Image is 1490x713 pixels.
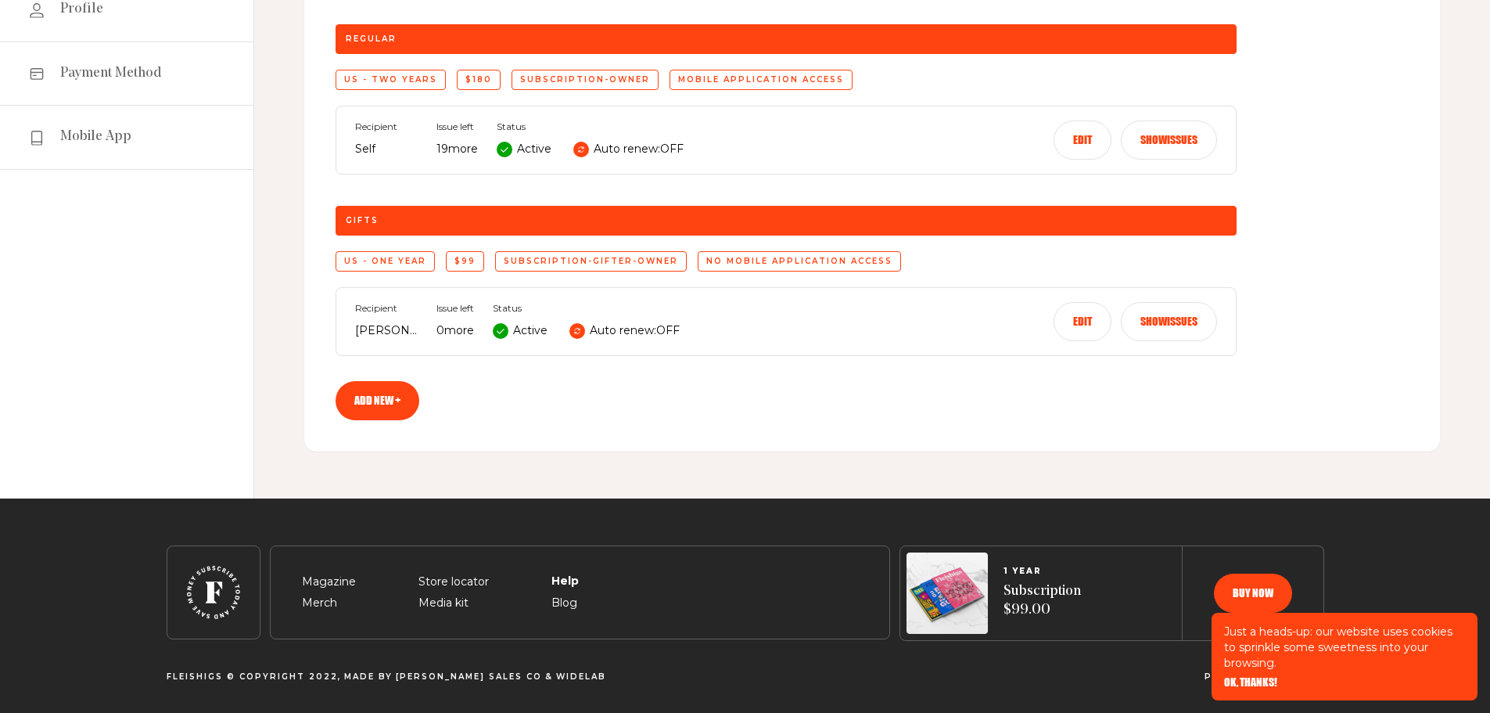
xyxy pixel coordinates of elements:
span: [PERSON_NAME] Sales CO [396,672,542,682]
span: Issue left [436,121,478,132]
span: 1 YEAR [1004,567,1081,576]
span: & [545,672,553,682]
div: US - Two Years [336,70,446,90]
a: Privacy and terms [1205,672,1321,680]
div: No mobile application access [698,251,901,272]
span: Made By [344,672,393,682]
span: Widelab [556,672,606,682]
div: Gifts [336,206,1237,236]
span: Fleishigs © Copyright 2022 [167,672,338,682]
p: Auto renew: OFF [594,140,684,159]
a: Store locator [418,574,489,589]
span: Status [497,121,684,132]
a: Media kit [418,596,469,610]
span: Blog [551,594,577,613]
span: Buy now [1233,588,1273,599]
p: 19 more [436,140,478,159]
a: Blog [551,596,577,610]
span: Issue left [436,303,474,314]
div: subscription-gifter-owner [495,251,687,272]
a: Widelab [556,672,606,682]
span: Recipient [355,303,418,314]
p: Just a heads-up: our website uses cookies to sprinkle some sweetness into your browsing. [1224,624,1465,671]
span: Media kit [418,594,469,613]
button: Edit [1054,302,1111,341]
span: Mobile App [60,128,131,146]
span: Subscription $99.00 [1004,582,1081,621]
a: [PERSON_NAME] Sales CO [396,672,542,682]
div: $99 [446,251,484,272]
p: Active [513,322,548,340]
span: , [338,672,341,682]
button: Edit [1054,121,1111,160]
a: Magazine [302,574,356,589]
div: US - One Year [336,251,435,272]
p: 0 more [436,322,474,340]
button: Showissues [1121,121,1217,160]
p: Self [355,140,418,159]
div: subscription-owner [512,70,659,90]
button: Buy now [1214,574,1292,613]
span: Payment Method [60,64,162,83]
span: Magazine [302,573,356,592]
button: OK, THANKS! [1224,677,1277,688]
span: Recipient [355,121,418,132]
img: Magazines image [907,553,988,634]
div: $180 [457,70,501,90]
a: Add new + [336,381,419,420]
div: Regular [336,24,1237,54]
div: Mobile application access [670,70,853,90]
button: Showissues [1121,302,1217,341]
p: [PERSON_NAME] [355,322,418,340]
span: Merch [302,594,337,613]
a: Merch [302,596,337,610]
p: Active [517,140,551,159]
span: Store locator [418,573,489,592]
span: Privacy and terms [1205,672,1321,682]
p: Auto renew: OFF [590,322,680,340]
span: Status [493,303,680,314]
